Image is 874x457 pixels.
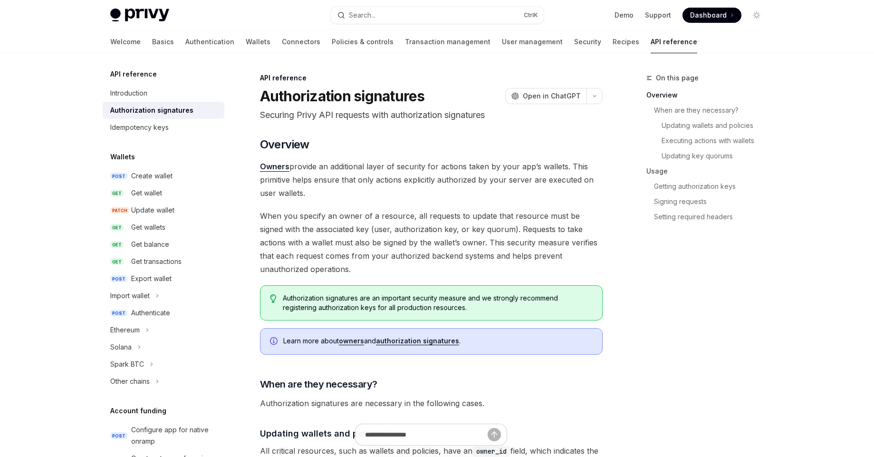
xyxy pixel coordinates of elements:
[656,72,699,84] span: On this page
[110,359,144,370] div: Spark BTC
[646,88,772,103] a: Overview
[131,239,169,250] div: Get balance
[690,10,727,20] span: Dashboard
[662,118,772,133] a: Updating wallets and policies
[131,273,172,284] div: Export wallet
[103,185,224,202] a: GETGet wallet
[110,207,129,214] span: PATCH
[110,432,127,439] span: POST
[110,376,150,387] div: Other chains
[103,85,224,102] a: Introduction
[103,119,224,136] a: Idempotency keys
[131,256,182,267] div: Get transactions
[654,179,772,194] a: Getting authorization keys
[651,30,697,53] a: API reference
[615,10,634,20] a: Demo
[282,30,320,53] a: Connectors
[131,307,170,319] div: Authenticate
[488,428,501,441] button: Send message
[110,241,124,248] span: GET
[654,194,772,209] a: Signing requests
[110,68,157,80] h5: API reference
[283,293,592,312] span: Authorization signatures are an important security measure and we strongly recommend registering ...
[682,8,741,23] a: Dashboard
[645,10,671,20] a: Support
[349,10,375,21] div: Search...
[332,30,394,53] a: Policies & controls
[260,162,289,172] a: Owners
[505,88,586,104] button: Open in ChatGPT
[110,88,147,99] div: Introduction
[749,8,764,23] button: Toggle dark mode
[260,108,603,122] p: Securing Privy API requests with authorization signatures
[523,91,581,101] span: Open in ChatGPT
[110,30,141,53] a: Welcome
[110,290,150,301] div: Import wallet
[260,160,603,200] span: provide an additional layer of security for actions taken by your app’s wallets. This primitive h...
[110,151,135,163] h5: Wallets
[283,336,593,346] span: Learn more about and .
[110,190,124,197] span: GET
[110,310,127,317] span: POST
[662,148,772,164] a: Updating key quorums
[376,337,459,345] a: authorization signatures
[405,30,490,53] a: Transaction management
[331,7,544,24] button: Search...CtrlK
[246,30,270,53] a: Wallets
[103,219,224,236] a: GETGet wallets
[662,133,772,148] a: Executing actions with wallets
[110,173,127,180] span: POST
[524,11,538,19] span: Ctrl K
[185,30,234,53] a: Authentication
[613,30,639,53] a: Recipes
[103,102,224,119] a: Authorization signatures
[654,103,772,118] a: When are they necessary?
[103,421,224,450] a: POSTConfigure app for native onramp
[103,236,224,253] a: GETGet balance
[646,164,772,179] a: Usage
[110,9,169,22] img: light logo
[103,270,224,287] a: POSTExport wallet
[103,167,224,185] a: POSTCreate wallet
[110,405,166,417] h5: Account funding
[110,258,124,265] span: GET
[110,275,127,282] span: POST
[131,424,219,447] div: Configure app for native onramp
[103,202,224,219] a: PATCHUpdate wallet
[260,88,425,105] h1: Authorization signatures
[110,324,140,336] div: Ethereum
[260,397,603,410] span: Authorization signatures are necessary in the following cases.
[260,209,603,276] span: When you specify an owner of a resource, all requests to update that resource must be signed with...
[131,170,173,182] div: Create wallet
[152,30,174,53] a: Basics
[654,209,772,224] a: Setting required headers
[131,187,162,199] div: Get wallet
[110,105,193,116] div: Authorization signatures
[110,122,169,133] div: Idempotency keys
[110,224,124,231] span: GET
[260,137,309,152] span: Overview
[339,337,364,345] a: owners
[260,378,377,391] span: When are they necessary?
[574,30,601,53] a: Security
[502,30,563,53] a: User management
[103,253,224,270] a: GETGet transactions
[131,222,165,233] div: Get wallets
[131,204,174,216] div: Update wallet
[110,341,132,353] div: Solana
[270,337,279,347] svg: Info
[270,294,277,303] svg: Tip
[103,304,224,321] a: POSTAuthenticate
[260,73,603,83] div: API reference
